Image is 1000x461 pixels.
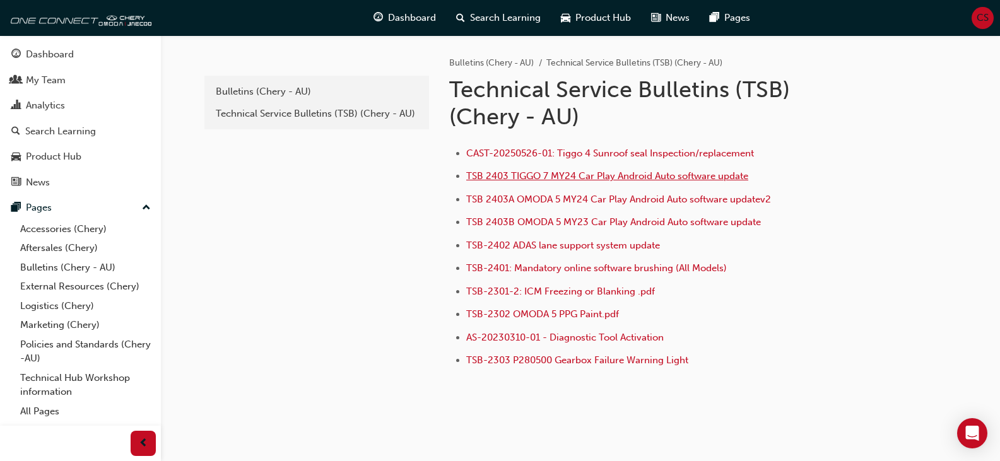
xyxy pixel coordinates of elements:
[466,354,688,366] a: TSB-2303 P280500 Gearbox Failure Warning Light
[209,103,424,125] a: Technical Service Bulletins (TSB) (Chery - AU)
[666,11,690,25] span: News
[11,75,21,86] span: people-icon
[700,5,760,31] a: pages-iconPages
[466,262,727,274] a: TSB-2401: Mandatory online software brushing (All Models)
[466,286,655,297] a: TSB-2301-2: ICM Freezing or Blanking .pdf
[972,7,994,29] button: CS
[374,10,383,26] span: guage-icon
[26,201,52,215] div: Pages
[26,175,50,190] div: News
[449,76,863,131] h1: Technical Service Bulletins (TSB) (Chery - AU)
[15,315,156,335] a: Marketing (Chery)
[710,10,719,26] span: pages-icon
[957,418,987,448] div: Open Intercom Messenger
[724,11,750,25] span: Pages
[216,107,418,121] div: Technical Service Bulletins (TSB) (Chery - AU)
[641,5,700,31] a: news-iconNews
[6,5,151,30] img: oneconnect
[15,335,156,368] a: Policies and Standards (Chery -AU)
[466,216,761,228] a: TSB 2403B OMODA 5 MY23 Car Play Android Auto software update
[5,120,156,143] a: Search Learning
[466,332,664,343] a: AS-20230310-01 - Diagnostic Tool Activation
[26,73,66,88] div: My Team
[466,308,619,320] a: TSB-2302 OMODA 5 PPG Paint.pdf
[26,98,65,113] div: Analytics
[456,10,465,26] span: search-icon
[5,196,156,219] button: Pages
[11,100,21,112] span: chart-icon
[15,258,156,277] a: Bulletins (Chery - AU)
[977,11,989,25] span: CS
[575,11,631,25] span: Product Hub
[5,171,156,194] a: News
[561,10,570,26] span: car-icon
[388,11,436,25] span: Dashboard
[209,81,424,103] a: Bulletins (Chery - AU)
[466,148,754,159] a: CAST-20250526-01: Tiggo 4 Sunroof seal Inspection/replacement
[11,202,21,214] span: pages-icon
[139,436,148,452] span: prev-icon
[449,57,534,68] a: Bulletins (Chery - AU)
[15,277,156,296] a: External Resources (Chery)
[11,177,21,189] span: news-icon
[25,124,96,139] div: Search Learning
[470,11,541,25] span: Search Learning
[5,145,156,168] a: Product Hub
[26,47,74,62] div: Dashboard
[15,219,156,239] a: Accessories (Chery)
[651,10,661,26] span: news-icon
[15,296,156,316] a: Logistics (Chery)
[546,56,722,71] li: Technical Service Bulletins (TSB) (Chery - AU)
[15,238,156,258] a: Aftersales (Chery)
[466,170,748,182] a: TSB 2403 TIGGO 7 MY24 Car Play Android Auto software update
[5,40,156,196] button: DashboardMy TeamAnalyticsSearch LearningProduct HubNews
[466,194,771,205] a: TSB 2403A OMODA 5 MY24 Car Play Android Auto software updatev2
[26,149,81,164] div: Product Hub
[5,43,156,66] a: Dashboard
[15,402,156,421] a: All Pages
[11,49,21,61] span: guage-icon
[551,5,641,31] a: car-iconProduct Hub
[216,85,418,99] div: Bulletins (Chery - AU)
[446,5,551,31] a: search-iconSearch Learning
[11,126,20,137] span: search-icon
[11,151,21,163] span: car-icon
[142,200,151,216] span: up-icon
[5,94,156,117] a: Analytics
[466,240,660,251] a: TSB-2402 ADAS lane support system update
[15,368,156,402] a: Technical Hub Workshop information
[363,5,446,31] a: guage-iconDashboard
[5,69,156,92] a: My Team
